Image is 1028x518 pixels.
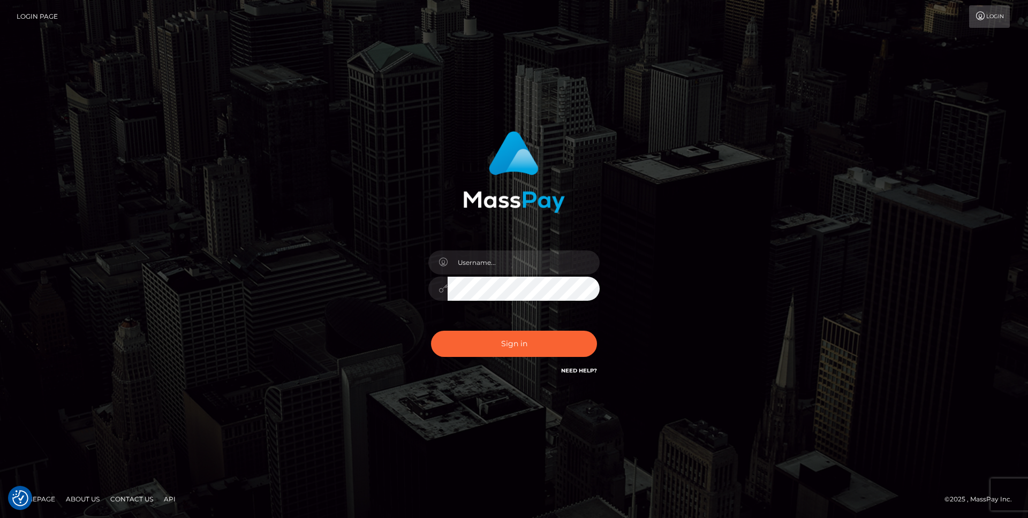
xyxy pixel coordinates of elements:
[463,131,565,213] img: MassPay Login
[12,490,28,506] button: Consent Preferences
[431,331,597,357] button: Sign in
[106,491,157,507] a: Contact Us
[944,493,1020,505] div: © 2025 , MassPay Inc.
[12,491,59,507] a: Homepage
[12,490,28,506] img: Revisit consent button
[969,5,1010,28] a: Login
[62,491,104,507] a: About Us
[448,250,600,275] input: Username...
[160,491,180,507] a: API
[561,367,597,374] a: Need Help?
[17,5,58,28] a: Login Page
